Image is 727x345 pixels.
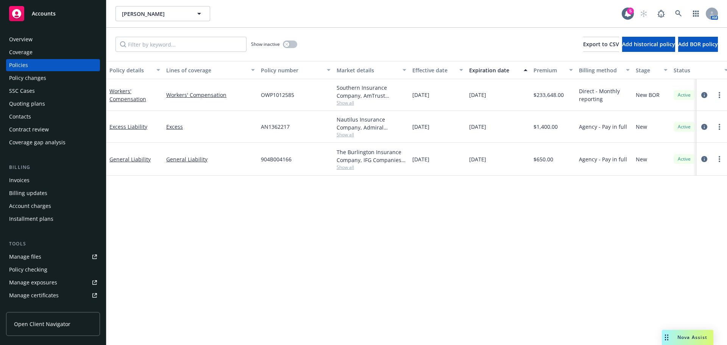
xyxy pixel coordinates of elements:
button: Add BOR policy [678,37,718,52]
span: [DATE] [469,91,486,99]
span: Add historical policy [622,41,675,48]
button: Lines of coverage [163,61,258,79]
span: $650.00 [534,155,553,163]
a: circleInformation [700,155,709,164]
span: Active [677,123,692,130]
div: Manage certificates [9,289,59,301]
span: $1,400.00 [534,123,558,131]
div: Coverage gap analysis [9,136,66,148]
a: Coverage gap analysis [6,136,100,148]
div: Expiration date [469,66,519,74]
div: The Burlington Insurance Company, IFG Companies, Amwins [337,148,406,164]
button: Policy number [258,61,334,79]
span: New [636,123,647,131]
a: Policy changes [6,72,100,84]
div: Invoices [9,174,30,186]
span: $233,648.00 [534,91,564,99]
a: Coverage [6,46,100,58]
div: Installment plans [9,213,53,225]
div: Policy changes [9,72,46,84]
div: 5 [627,8,634,14]
button: Stage [633,61,671,79]
span: Accounts [32,11,56,17]
span: New [636,155,647,163]
div: Manage claims [9,302,47,314]
a: General Liability [109,156,151,163]
div: Status [674,66,720,74]
a: Policies [6,59,100,71]
div: Policy checking [9,264,47,276]
div: Southern Insurance Company, AmTrust Financial Services, Risico Insurance Services, Inc. [337,84,406,100]
a: Contacts [6,111,100,123]
a: circleInformation [700,91,709,100]
span: 904B004166 [261,155,292,163]
a: General Liability [166,155,255,163]
div: Effective date [412,66,455,74]
a: Contract review [6,123,100,136]
span: Agency - Pay in full [579,123,627,131]
div: Contract review [9,123,49,136]
div: Manage files [9,251,41,263]
span: Direct - Monthly reporting [579,87,630,103]
div: Stage [636,66,659,74]
div: Coverage [9,46,33,58]
div: Market details [337,66,398,74]
a: Overview [6,33,100,45]
a: Quoting plans [6,98,100,110]
a: Manage claims [6,302,100,314]
a: Billing updates [6,187,100,199]
div: SSC Cases [9,85,35,97]
span: OWP1012585 [261,91,294,99]
span: Open Client Navigator [14,320,70,328]
a: Excess Liability [109,123,147,130]
span: Show inactive [251,41,280,47]
span: Active [677,92,692,98]
a: Manage files [6,251,100,263]
span: [DATE] [412,91,429,99]
button: Premium [530,61,576,79]
div: Overview [9,33,33,45]
button: Billing method [576,61,633,79]
span: [PERSON_NAME] [122,10,187,18]
button: [PERSON_NAME] [115,6,210,21]
div: Policy number [261,66,322,74]
button: Policy details [106,61,163,79]
a: SSC Cases [6,85,100,97]
a: Workers' Compensation [109,87,146,103]
div: Quoting plans [9,98,45,110]
div: Manage exposures [9,276,57,289]
span: Active [677,156,692,162]
button: Market details [334,61,409,79]
a: Manage certificates [6,289,100,301]
div: Nautilus Insurance Company, Admiral Insurance Group ([PERSON_NAME] Corporation), [GEOGRAPHIC_DATA] [337,116,406,131]
div: Account charges [9,200,51,212]
span: [DATE] [469,123,486,131]
span: Add BOR policy [678,41,718,48]
span: Show all [337,100,406,106]
a: Report a Bug [654,6,669,21]
a: Policy checking [6,264,100,276]
div: Policy details [109,66,152,74]
div: Billing method [579,66,621,74]
span: AN1362217 [261,123,290,131]
a: Installment plans [6,213,100,225]
span: New BOR [636,91,660,99]
a: Start snowing [636,6,651,21]
span: Show all [337,131,406,138]
div: Tools [6,240,100,248]
div: Billing updates [9,187,47,199]
button: Add historical policy [622,37,675,52]
div: Lines of coverage [166,66,246,74]
a: Manage exposures [6,276,100,289]
span: Show all [337,164,406,170]
span: [DATE] [469,155,486,163]
a: Workers' Compensation [166,91,255,99]
div: Contacts [9,111,31,123]
a: Invoices [6,174,100,186]
span: Agency - Pay in full [579,155,627,163]
button: Export to CSV [583,37,619,52]
a: more [715,91,724,100]
a: more [715,155,724,164]
span: [DATE] [412,123,429,131]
